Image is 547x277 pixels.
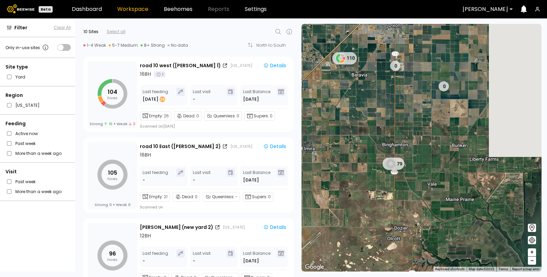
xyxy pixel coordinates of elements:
div: 5-7 Medium [109,43,138,48]
div: Last visit [193,88,211,103]
div: 0 [390,61,400,71]
div: Dead: [173,192,200,202]
a: Settings [245,6,267,12]
div: 16 BH [140,151,151,159]
span: 26 [164,113,169,119]
button: Details [261,62,289,69]
tspan: 96 [109,250,116,258]
span: 21 [164,194,168,200]
span: [DATE] [243,177,259,184]
div: Last Balance [243,249,270,264]
div: Last feeding [143,249,168,264]
span: 16 [104,121,112,126]
div: Last visit [193,169,211,184]
span: + [530,248,534,257]
img: Beewise logo [7,4,35,13]
div: Supers: [244,111,275,121]
div: Last Balance [243,88,270,103]
div: Site type [5,63,71,71]
div: Details [263,143,286,149]
div: Only in-use sites [5,43,50,52]
label: More than a week ago [15,188,62,195]
div: [US_STATE] [230,63,252,68]
button: Keyboard shortcuts [435,267,465,272]
div: Details [263,62,286,69]
label: Past week [15,140,36,147]
div: 0 [439,81,449,91]
div: Scanned on [DATE] [140,123,175,129]
div: - [143,258,146,264]
button: Clear All [54,25,71,31]
a: Beehomes [164,6,192,12]
div: No data [168,43,188,48]
tspan: 104 [108,88,117,96]
span: [DATE] [243,258,259,264]
span: – [530,257,534,265]
button: Details [261,223,289,231]
div: Beta [39,6,53,13]
label: [US_STATE] [15,102,40,109]
div: Details [263,224,286,230]
div: [US_STATE] [230,144,252,149]
a: Dashboard [72,6,102,12]
span: 0 [128,202,131,207]
span: 0 [270,113,272,119]
div: 26 [160,97,165,102]
div: [DATE] [143,96,166,103]
div: Feeding [5,120,71,127]
a: Workspace [117,6,148,12]
button: Details [261,143,289,150]
div: Last visit [193,249,211,264]
div: road 10 East ([PERSON_NAME] 2) [140,143,221,150]
label: More than a week ago [15,150,62,157]
div: 110 [332,52,357,64]
span: Map data ©2025 [469,267,494,271]
div: [PERSON_NAME] (new yard 2) [140,224,213,231]
tspan: 105 [108,169,117,177]
div: 10 Sites [83,29,98,35]
span: 0 [268,194,271,200]
div: - [193,258,195,264]
div: North to South [256,43,291,47]
tspan: hives [107,257,118,262]
tspan: hives [107,95,118,101]
div: Queenless: [204,111,242,121]
div: Select all [107,29,125,35]
div: 16 BH [140,71,151,78]
label: Active now [15,130,38,137]
div: Last Balance [243,169,270,184]
div: 79 [383,158,404,170]
div: 12 BH [140,232,151,239]
span: 0 [237,113,239,119]
div: Region [5,92,71,99]
span: 0 [196,113,199,119]
div: - [193,96,195,103]
div: Strong Weak [90,121,135,126]
div: 1 [154,71,165,77]
a: Report a map error [512,267,539,271]
button: – [528,257,536,265]
div: 1-4 Weak [83,43,106,48]
a: Terms (opens in new tab) [498,267,508,271]
div: Dead: [174,111,201,121]
label: Past week [15,178,36,185]
div: Empty: [140,192,170,202]
span: Filter [14,24,27,31]
button: + [528,248,536,257]
div: - [193,177,195,184]
div: Scanned on [140,204,163,210]
div: [US_STATE] [223,224,245,230]
span: 0 [195,194,198,200]
a: Open this area in Google Maps (opens a new window) [303,263,326,272]
div: Last feeding [143,169,168,184]
div: Strong Weak [95,202,131,207]
span: Reports [208,6,229,12]
div: - [143,177,146,184]
span: - [235,194,238,200]
div: road 10 west ([PERSON_NAME] 1) [140,62,221,69]
div: Last feeding [143,88,168,103]
div: Supers: [243,192,273,202]
span: [DATE] [243,96,259,103]
div: Visit [5,168,71,175]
